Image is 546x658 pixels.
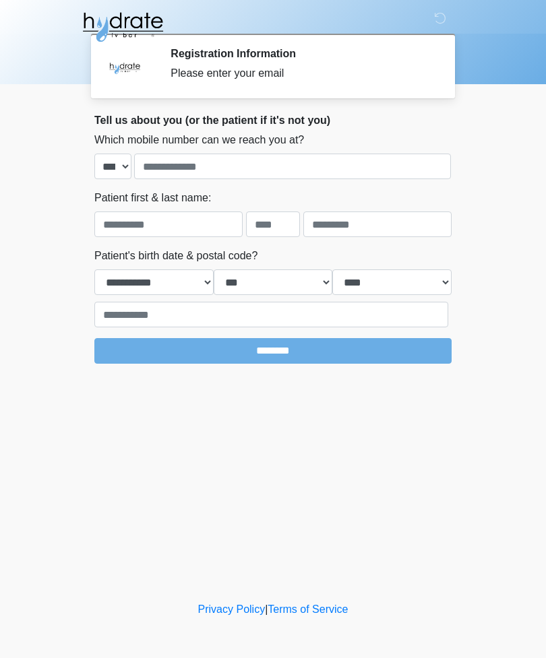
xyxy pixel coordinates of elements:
a: Privacy Policy [198,603,266,615]
h2: Tell us about you (or the patient if it's not you) [94,114,452,127]
label: Patient's birth date & postal code? [94,248,257,264]
img: Hydrate IV Bar - Fort Collins Logo [81,10,164,44]
label: Which mobile number can we reach you at? [94,132,304,148]
div: Please enter your email [171,65,431,81]
a: Terms of Service [268,603,348,615]
label: Patient first & last name: [94,190,211,206]
a: | [265,603,268,615]
img: Agent Avatar [104,47,145,88]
